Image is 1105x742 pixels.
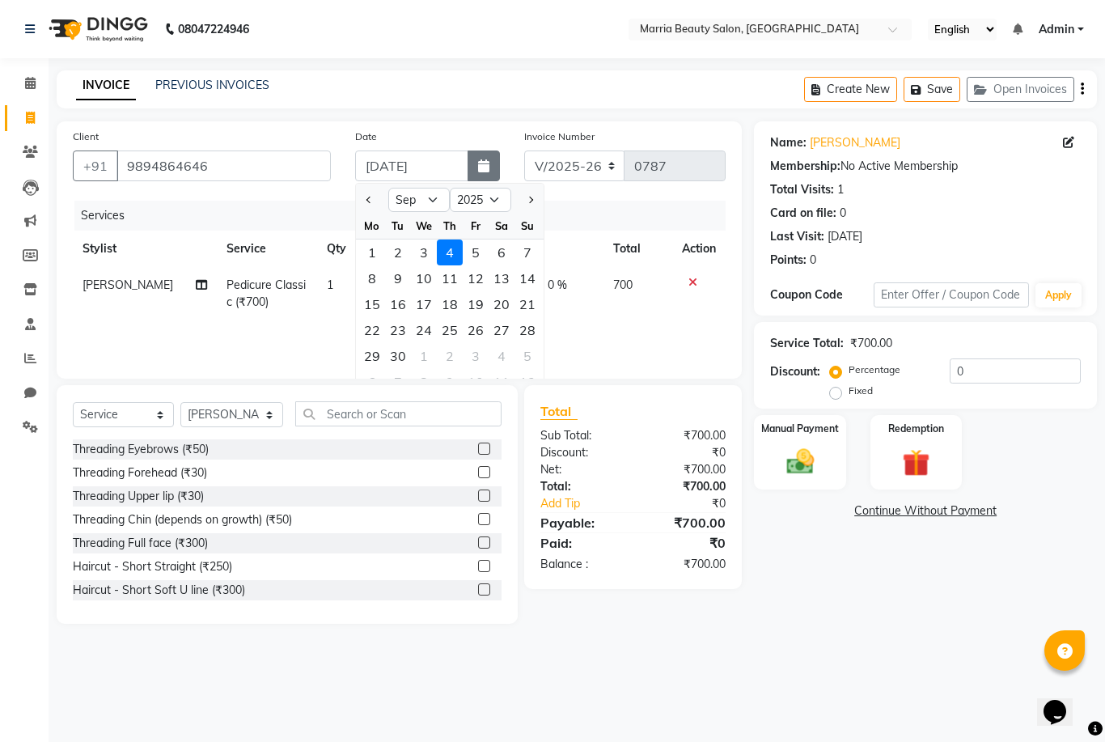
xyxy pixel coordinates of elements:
div: 12 [463,265,489,291]
div: 2 [437,343,463,369]
div: Sa [489,213,514,239]
div: Paid: [528,533,633,553]
div: Sub Total: [528,427,633,444]
div: Thursday, September 11, 2025 [437,265,463,291]
div: 1 [359,240,385,265]
div: No Active Membership [770,158,1081,175]
div: 1 [411,343,437,369]
div: Saturday, September 27, 2025 [489,317,514,343]
div: 6 [489,240,514,265]
div: Monday, September 1, 2025 [359,240,385,265]
div: 28 [514,317,540,343]
div: Friday, September 26, 2025 [463,317,489,343]
div: 21 [514,291,540,317]
div: Sunday, October 5, 2025 [514,343,540,369]
div: Saturday, October 11, 2025 [489,369,514,395]
select: Select year [450,188,511,212]
div: Services [74,201,738,231]
div: Tuesday, September 30, 2025 [385,343,411,369]
div: 26 [463,317,489,343]
div: ₹700.00 [633,478,739,495]
div: 24 [411,317,437,343]
div: Wednesday, September 3, 2025 [411,240,437,265]
div: Wednesday, September 17, 2025 [411,291,437,317]
input: Enter Offer / Coupon Code [874,282,1029,307]
div: 8 [359,265,385,291]
img: _cash.svg [778,446,823,477]
div: Thursday, September 18, 2025 [437,291,463,317]
div: Tuesday, September 9, 2025 [385,265,411,291]
img: logo [41,6,152,52]
th: Qty [317,231,383,267]
div: Monday, September 29, 2025 [359,343,385,369]
div: 29 [359,343,385,369]
a: PREVIOUS INVOICES [155,78,269,92]
div: Payable: [528,513,633,532]
div: ₹0 [650,495,738,512]
div: Friday, October 10, 2025 [463,369,489,395]
img: _gift.svg [894,446,938,480]
div: 9 [437,369,463,395]
div: Wednesday, September 10, 2025 [411,265,437,291]
div: Thursday, October 2, 2025 [437,343,463,369]
span: 700 [613,278,633,292]
th: Action [672,231,726,267]
div: Threading Chin (depends on growth) (₹50) [73,511,292,528]
div: [DATE] [828,228,862,245]
div: Threading Forehead (₹30) [73,464,207,481]
div: ₹700.00 [850,335,892,352]
div: 23 [385,317,411,343]
div: Discount: [770,363,820,380]
div: Discount: [528,444,633,461]
button: +91 [73,151,118,181]
div: 27 [489,317,514,343]
div: 14 [514,265,540,291]
div: 0 [840,205,846,222]
div: 11 [489,369,514,395]
div: We [411,213,437,239]
a: INVOICE [76,71,136,100]
div: 7 [385,369,411,395]
label: Date [355,129,377,144]
div: Threading Eyebrows (₹50) [73,441,209,458]
div: 18 [437,291,463,317]
div: Th [437,213,463,239]
a: [PERSON_NAME] [810,134,900,151]
div: 4 [437,240,463,265]
div: Tu [385,213,411,239]
div: Balance : [528,556,633,573]
button: Apply [1035,283,1082,307]
div: Card on file: [770,205,836,222]
div: Haircut - Short Soft U line (₹300) [73,582,245,599]
div: 4 [489,343,514,369]
label: Percentage [849,363,900,377]
span: 1 [327,278,333,292]
span: Admin [1039,21,1074,38]
div: 5 [463,240,489,265]
div: Friday, October 3, 2025 [463,343,489,369]
div: Last Visit: [770,228,824,245]
div: Tuesday, September 16, 2025 [385,291,411,317]
button: Next month [523,187,537,213]
div: Threading Full face (₹300) [73,535,208,552]
span: Total [540,403,578,420]
div: 11 [437,265,463,291]
div: Su [514,213,540,239]
div: 15 [359,291,385,317]
div: Tuesday, October 7, 2025 [385,369,411,395]
input: Search or Scan [295,401,502,426]
button: Create New [804,77,897,102]
div: 8 [411,369,437,395]
button: Previous month [362,187,376,213]
div: 5 [514,343,540,369]
a: Add Tip [528,495,650,512]
a: Continue Without Payment [757,502,1094,519]
div: 16 [385,291,411,317]
div: Sunday, September 28, 2025 [514,317,540,343]
div: Thursday, October 9, 2025 [437,369,463,395]
div: Friday, September 19, 2025 [463,291,489,317]
button: Open Invoices [967,77,1074,102]
div: 2 [385,240,411,265]
input: Search by Name/Mobile/Email/Code [116,151,331,181]
div: 1 [837,181,844,198]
